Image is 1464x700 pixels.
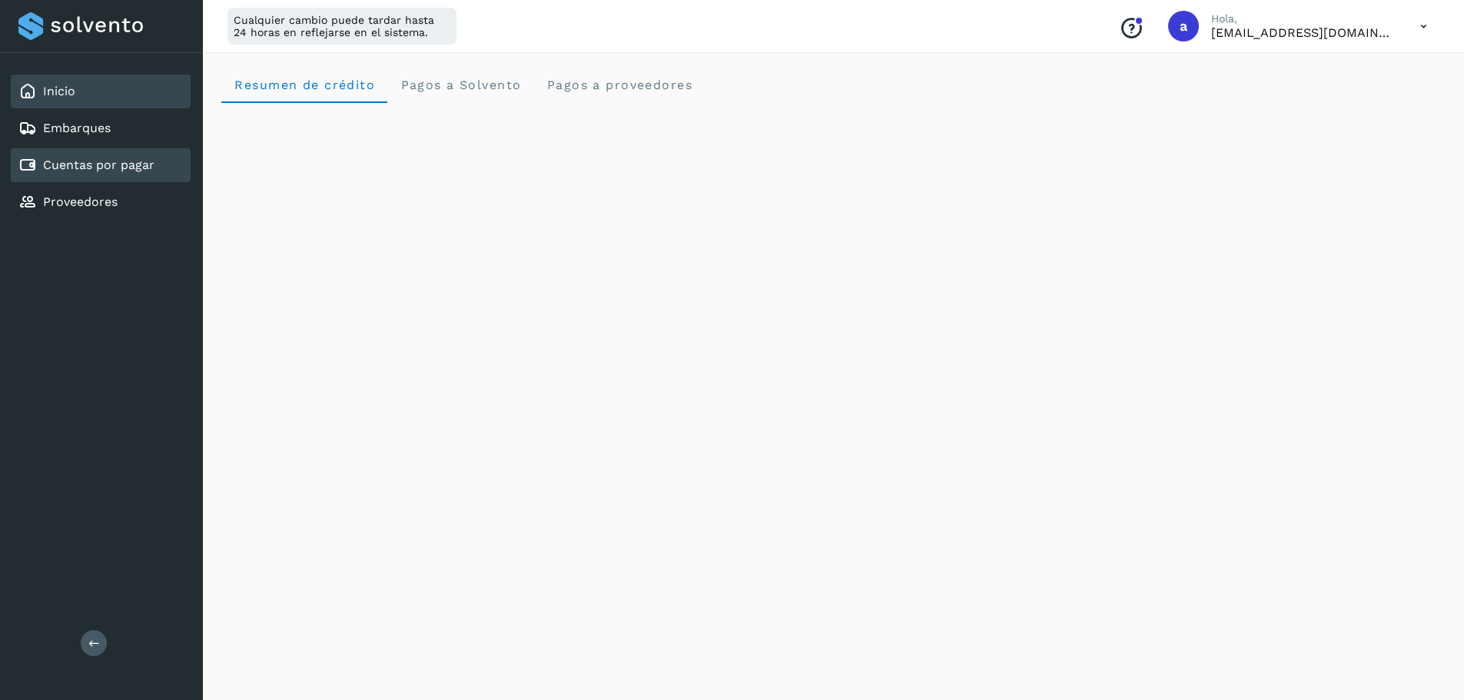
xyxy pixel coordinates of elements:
div: Cuentas por pagar [11,148,191,182]
p: Hola, [1211,12,1396,25]
a: Proveedores [43,194,118,209]
a: Cuentas por pagar [43,158,154,172]
span: Pagos a proveedores [546,78,692,92]
div: Proveedores [11,185,191,219]
a: Inicio [43,84,75,98]
div: Inicio [11,75,191,108]
div: Embarques [11,111,191,145]
p: administracion@aplogistica.com [1211,25,1396,40]
div: Cualquier cambio puede tardar hasta 24 horas en reflejarse en el sistema. [227,8,456,45]
span: Pagos a Solvento [400,78,521,92]
span: Resumen de crédito [234,78,375,92]
a: Embarques [43,121,111,135]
